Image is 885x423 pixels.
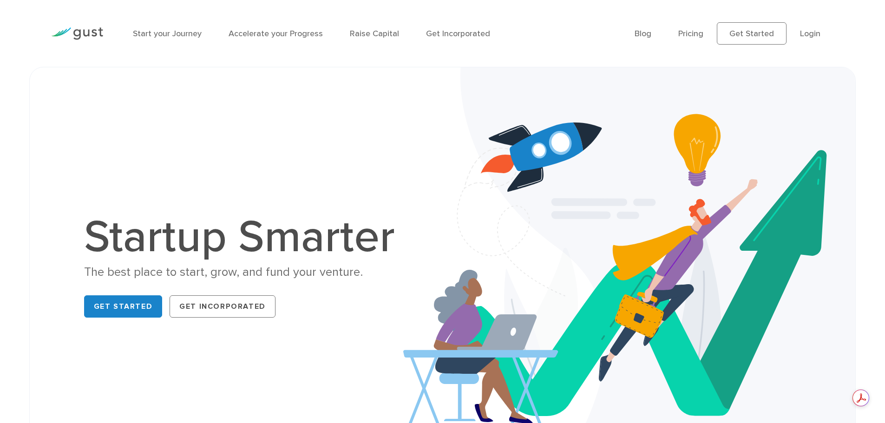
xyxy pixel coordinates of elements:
[426,29,490,39] a: Get Incorporated
[84,295,163,318] a: Get Started
[229,29,323,39] a: Accelerate your Progress
[350,29,399,39] a: Raise Capital
[170,295,275,318] a: Get Incorporated
[635,29,651,39] a: Blog
[51,27,103,40] img: Gust Logo
[133,29,202,39] a: Start your Journey
[84,264,405,280] div: The best place to start, grow, and fund your venture.
[84,215,405,260] h1: Startup Smarter
[717,22,787,45] a: Get Started
[678,29,703,39] a: Pricing
[800,29,820,39] a: Login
